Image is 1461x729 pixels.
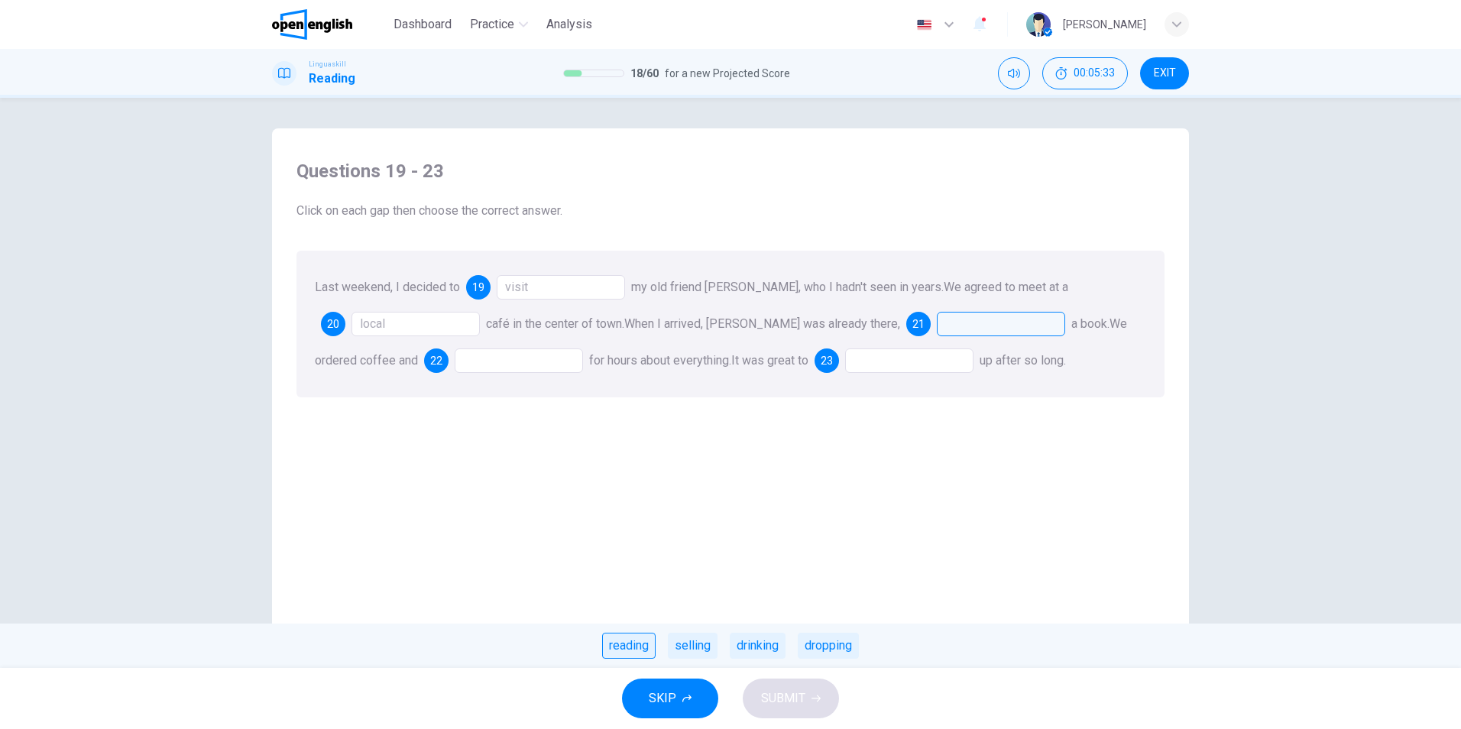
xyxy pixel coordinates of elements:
span: 20 [327,319,339,329]
button: EXIT [1140,57,1189,89]
span: It was great to [731,353,808,368]
span: EXIT [1154,67,1176,79]
div: local [351,312,480,336]
button: 00:05:33 [1042,57,1128,89]
a: OpenEnglish logo [272,9,387,40]
span: 23 [821,355,833,366]
div: Mute [998,57,1030,89]
img: Profile picture [1026,12,1051,37]
span: Click on each gap then choose the correct answer. [296,202,1165,220]
span: Practice [470,15,514,34]
span: 00:05:33 [1074,67,1115,79]
span: Dashboard [394,15,452,34]
div: Hide [1042,57,1128,89]
img: en [915,19,934,31]
h1: Reading [309,70,355,88]
span: up after so long. [980,353,1066,368]
span: We agreed to meet at a [944,280,1068,294]
div: selling [668,633,718,659]
button: SKIP [622,679,718,718]
div: visit [497,275,625,300]
span: for a new Projected Score [665,64,790,83]
button: Analysis [540,11,598,38]
span: Linguaskill [309,59,346,70]
div: reading [602,633,656,659]
span: for hours about everything. [589,353,731,368]
button: Practice [464,11,534,38]
span: Analysis [546,15,592,34]
span: a book. [1071,316,1110,331]
span: 18 / 60 [630,64,659,83]
span: Last weekend, I decided to [315,280,460,294]
span: SKIP [649,688,676,709]
span: my old friend [PERSON_NAME], who I hadn't seen in years. [631,280,944,294]
span: When I arrived, [PERSON_NAME] was already there, [624,316,900,331]
span: 21 [912,319,925,329]
div: dropping [798,633,859,659]
img: OpenEnglish logo [272,9,352,40]
h4: Questions 19 - 23 [296,159,1165,183]
span: 19 [472,282,484,293]
div: [PERSON_NAME] [1063,15,1146,34]
span: café in the center of town. [486,316,624,331]
button: Dashboard [387,11,458,38]
div: drinking [730,633,786,659]
span: 22 [430,355,442,366]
